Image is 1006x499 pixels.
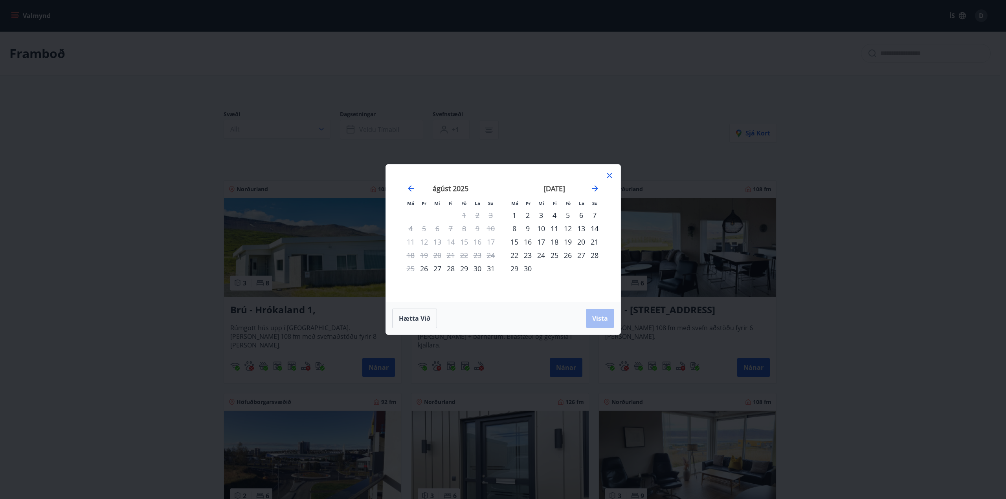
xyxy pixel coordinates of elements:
td: Choose mánudagur, 29. september 2025 as your check-in date. It’s available. [508,262,521,275]
td: Choose sunnudagur, 7. september 2025 as your check-in date. It’s available. [588,208,601,222]
div: 27 [431,262,444,275]
td: Not available. miðvikudagur, 6. ágúst 2025 [431,222,444,235]
div: 22 [508,249,521,262]
div: 15 [508,235,521,249]
td: Not available. laugardagur, 16. ágúst 2025 [471,235,484,249]
div: 21 [588,235,601,249]
div: 4 [548,208,561,222]
small: Þr [422,200,426,206]
td: Choose miðvikudagur, 3. september 2025 as your check-in date. It’s available. [534,208,548,222]
div: Move forward to switch to the next month. [590,184,600,193]
span: Hætta við [399,314,430,323]
div: 10 [534,222,548,235]
td: Choose þriðjudagur, 23. september 2025 as your check-in date. It’s available. [521,249,534,262]
td: Choose þriðjudagur, 26. ágúst 2025 as your check-in date. It’s available. [417,262,431,275]
div: 26 [417,262,431,275]
small: Fi [449,200,453,206]
div: 1 [508,208,521,222]
small: Mi [538,200,544,206]
div: 23 [521,249,534,262]
td: Choose miðvikudagur, 17. september 2025 as your check-in date. It’s available. [534,235,548,249]
td: Not available. föstudagur, 15. ágúst 2025 [457,235,471,249]
td: Not available. þriðjudagur, 5. ágúst 2025 [417,222,431,235]
small: Fö [461,200,466,206]
td: Choose miðvikudagur, 10. september 2025 as your check-in date. It’s available. [534,222,548,235]
td: Not available. föstudagur, 1. ágúst 2025 [457,208,471,222]
small: Þr [526,200,531,206]
div: 17 [534,235,548,249]
td: Not available. laugardagur, 2. ágúst 2025 [471,208,484,222]
div: 11 [548,222,561,235]
td: Choose fimmtudagur, 11. september 2025 as your check-in date. It’s available. [548,222,561,235]
div: 18 [548,235,561,249]
td: Not available. föstudagur, 8. ágúst 2025 [457,222,471,235]
td: Choose fimmtudagur, 25. september 2025 as your check-in date. It’s available. [548,249,561,262]
td: Not available. föstudagur, 22. ágúst 2025 [457,249,471,262]
td: Choose þriðjudagur, 9. september 2025 as your check-in date. It’s available. [521,222,534,235]
td: Choose þriðjudagur, 30. september 2025 as your check-in date. It’s available. [521,262,534,275]
div: 19 [561,235,575,249]
td: Choose föstudagur, 5. september 2025 as your check-in date. It’s available. [561,208,575,222]
td: Choose miðvikudagur, 27. ágúst 2025 as your check-in date. It’s available. [431,262,444,275]
td: Choose sunnudagur, 14. september 2025 as your check-in date. It’s available. [588,222,601,235]
td: Choose mánudagur, 15. september 2025 as your check-in date. It’s available. [508,235,521,249]
div: 14 [588,222,601,235]
div: 28 [588,249,601,262]
td: Choose fimmtudagur, 4. september 2025 as your check-in date. It’s available. [548,208,561,222]
td: Not available. þriðjudagur, 12. ágúst 2025 [417,235,431,249]
div: 5 [561,208,575,222]
div: 28 [444,262,457,275]
td: Choose þriðjudagur, 2. september 2025 as your check-in date. It’s available. [521,208,534,222]
td: Choose þriðjudagur, 16. september 2025 as your check-in date. It’s available. [521,235,534,249]
td: Not available. laugardagur, 23. ágúst 2025 [471,249,484,262]
td: Choose sunnudagur, 31. ágúst 2025 as your check-in date. It’s available. [484,262,497,275]
strong: [DATE] [543,184,565,193]
div: 27 [575,249,588,262]
td: Choose laugardagur, 6. september 2025 as your check-in date. It’s available. [575,208,588,222]
td: Not available. fimmtudagur, 14. ágúst 2025 [444,235,457,249]
td: Not available. mánudagur, 11. ágúst 2025 [404,235,417,249]
td: Not available. mánudagur, 25. ágúst 2025 [404,262,417,275]
td: Not available. þriðjudagur, 19. ágúst 2025 [417,249,431,262]
td: Choose laugardagur, 27. september 2025 as your check-in date. It’s available. [575,249,588,262]
small: Su [592,200,598,206]
td: Choose laugardagur, 13. september 2025 as your check-in date. It’s available. [575,222,588,235]
td: Choose miðvikudagur, 24. september 2025 as your check-in date. It’s available. [534,249,548,262]
small: Fi [553,200,557,206]
small: La [475,200,480,206]
td: Choose mánudagur, 8. september 2025 as your check-in date. It’s available. [508,222,521,235]
td: Choose föstudagur, 26. september 2025 as your check-in date. It’s available. [561,249,575,262]
td: Not available. mánudagur, 18. ágúst 2025 [404,249,417,262]
div: Move backward to switch to the previous month. [406,184,416,193]
div: 7 [588,208,601,222]
div: 9 [521,222,534,235]
button: Hætta við [392,309,437,328]
td: Choose sunnudagur, 21. september 2025 as your check-in date. It’s available. [588,235,601,249]
div: 20 [575,235,588,249]
td: Choose sunnudagur, 28. september 2025 as your check-in date. It’s available. [588,249,601,262]
div: 30 [521,262,534,275]
td: Choose fimmtudagur, 28. ágúst 2025 as your check-in date. It’s available. [444,262,457,275]
div: 12 [561,222,575,235]
td: Choose mánudagur, 22. september 2025 as your check-in date. It’s available. [508,249,521,262]
div: 24 [534,249,548,262]
td: Not available. sunnudagur, 24. ágúst 2025 [484,249,497,262]
small: Má [407,200,414,206]
td: Choose föstudagur, 19. september 2025 as your check-in date. It’s available. [561,235,575,249]
div: 31 [484,262,497,275]
td: Choose föstudagur, 29. ágúst 2025 as your check-in date. It’s available. [457,262,471,275]
td: Not available. mánudagur, 4. ágúst 2025 [404,222,417,235]
div: 6 [575,208,588,222]
td: Choose föstudagur, 12. september 2025 as your check-in date. It’s available. [561,222,575,235]
td: Choose mánudagur, 1. september 2025 as your check-in date. It’s available. [508,208,521,222]
div: 26 [561,249,575,262]
td: Not available. fimmtudagur, 21. ágúst 2025 [444,249,457,262]
td: Choose laugardagur, 30. ágúst 2025 as your check-in date. It’s available. [471,262,484,275]
small: Fö [565,200,571,206]
div: 8 [508,222,521,235]
div: 29 [457,262,471,275]
div: 3 [534,208,548,222]
td: Not available. sunnudagur, 3. ágúst 2025 [484,208,497,222]
div: 2 [521,208,534,222]
small: Má [511,200,518,206]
